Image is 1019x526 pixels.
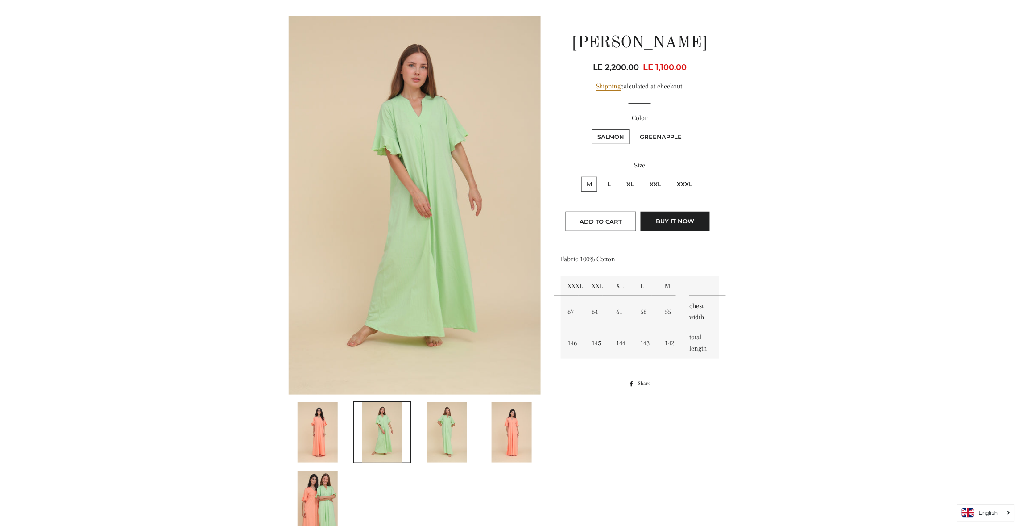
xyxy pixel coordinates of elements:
[645,177,667,192] label: XXL
[643,63,687,72] span: LE 1,100.00
[638,379,655,388] span: Share
[683,327,719,359] td: total length
[634,276,659,296] td: L
[593,61,642,74] span: LE 2,200.00
[979,510,998,516] i: English
[672,177,698,192] label: XXXL
[585,327,610,359] td: 145
[561,32,719,54] h1: [PERSON_NAME]
[592,129,630,144] label: Salmon
[602,177,617,192] label: L
[634,327,659,359] td: 143
[621,177,640,192] label: XL
[683,296,719,327] td: chest width
[634,296,659,327] td: 58
[427,402,467,463] img: Load image into Gallery viewer, Salma Nighdress
[581,177,597,192] label: M
[289,16,541,394] img: Salma Nighdress
[362,402,402,463] img: Load image into Gallery viewer, Salma Nighdress
[585,276,610,296] td: XXL
[659,276,683,296] td: M
[566,212,636,231] button: Add to Cart
[492,402,532,463] img: Load image into Gallery viewer, Salma Nighdress
[634,129,687,144] label: Greenapple
[561,327,585,359] td: 146
[659,327,683,359] td: 142
[609,296,634,327] td: 61
[298,402,338,463] img: Load image into Gallery viewer, Salma Nighdress
[585,296,610,327] td: 64
[561,254,719,265] p: Fabric 100% Cotton
[962,508,1010,518] a: English
[561,160,719,171] label: Size
[561,81,719,92] div: calculated at checkout.
[561,276,585,296] td: XXXL
[659,296,683,327] td: 55
[609,276,634,296] td: XL
[641,212,710,231] button: Buy it now
[596,82,621,91] a: Shipping
[561,296,585,327] td: 67
[561,113,719,124] label: Color
[580,218,622,225] span: Add to Cart
[609,327,634,359] td: 144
